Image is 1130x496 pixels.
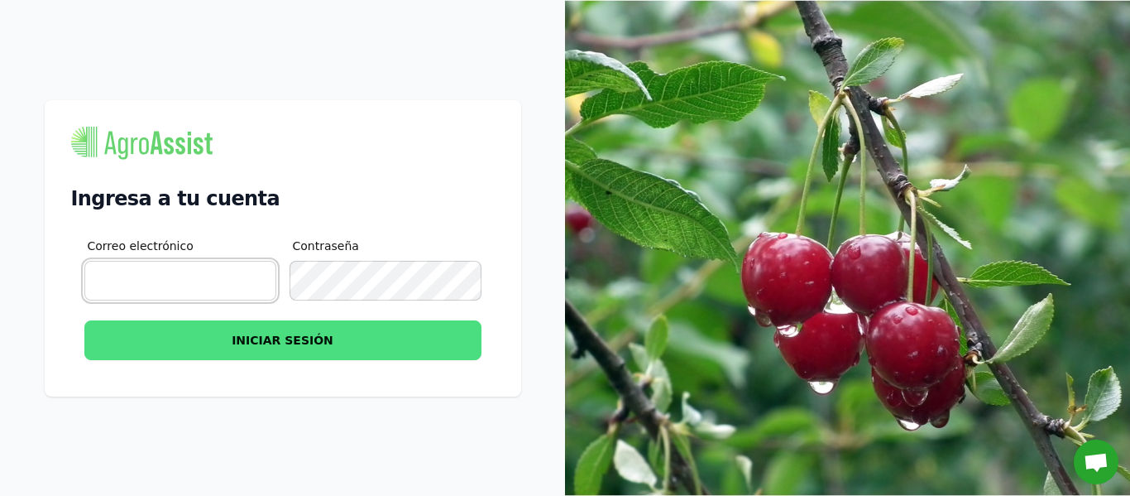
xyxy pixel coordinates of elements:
[293,238,359,254] span: Contraseña
[88,238,194,254] span: Correo electrónico
[84,261,276,301] input: Correo electrónico
[71,127,213,160] img: AgroAssist
[290,261,481,301] input: Contraseña
[84,320,481,360] button: INICIAR SESIÓN
[71,186,495,211] h1: Ingresa a tu cuenta
[1074,440,1118,484] div: Chat abierto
